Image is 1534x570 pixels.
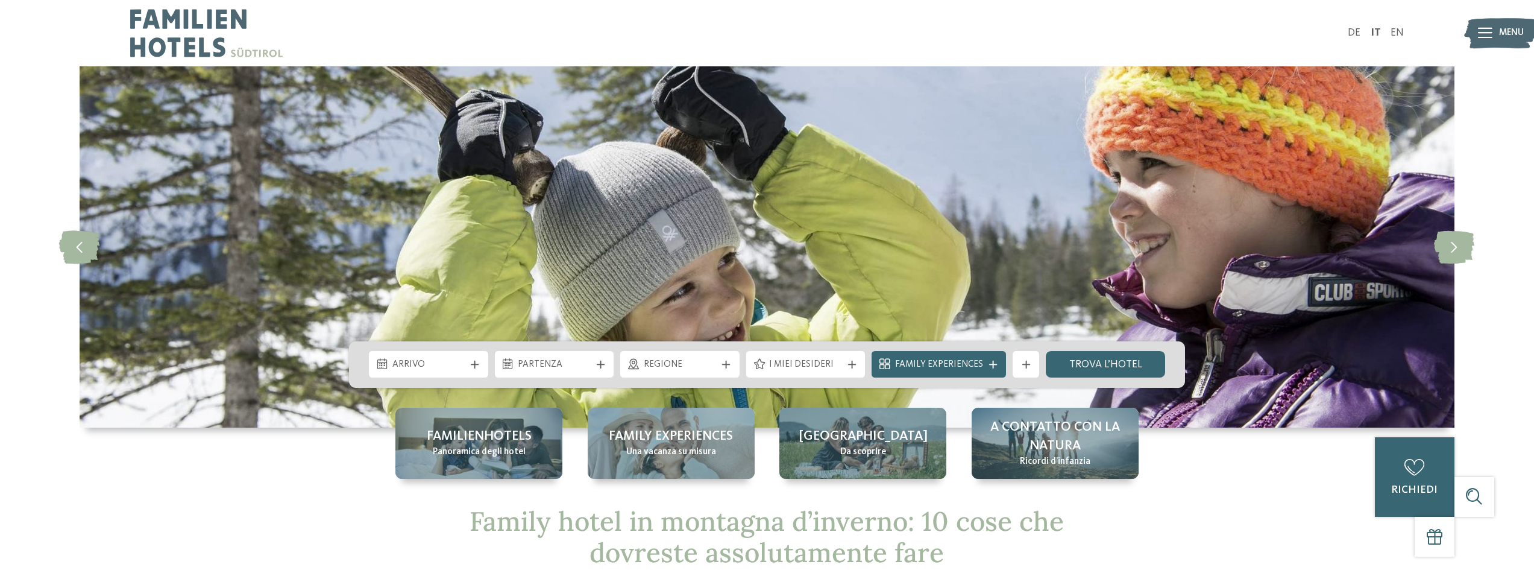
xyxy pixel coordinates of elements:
[895,358,983,372] span: Family Experiences
[433,446,526,459] span: Panoramica degli hotel
[392,358,465,372] span: Arrivo
[80,66,1454,428] img: Family hotel in montagna d’inverno: 10 consigli per voi
[1348,28,1360,38] a: DE
[395,408,562,479] a: Family hotel in montagna d’inverno: 10 consigli per voi Familienhotels Panoramica degli hotel
[799,427,928,446] span: [GEOGRAPHIC_DATA]
[427,427,532,446] span: Familienhotels
[840,446,886,459] span: Da scoprire
[985,418,1125,455] span: A contatto con la natura
[1391,485,1438,495] span: richiedi
[518,358,591,372] span: Partenza
[470,504,1064,570] span: Family hotel in montagna d’inverno: 10 cose che dovreste assolutamente fare
[588,408,755,479] a: Family hotel in montagna d’inverno: 10 consigli per voi Family experiences Una vacanza su misura
[1499,27,1524,40] span: Menu
[1391,28,1404,38] a: EN
[779,408,946,479] a: Family hotel in montagna d’inverno: 10 consigli per voi [GEOGRAPHIC_DATA] Da scoprire
[1020,455,1090,469] span: Ricordi d’infanzia
[644,358,717,372] span: Regione
[1371,28,1381,38] a: IT
[1375,437,1454,517] a: richiedi
[769,358,842,372] span: I miei desideri
[609,427,733,446] span: Family experiences
[626,446,716,459] span: Una vacanza su misura
[1046,351,1165,378] a: trova l’hotel
[972,408,1139,479] a: Family hotel in montagna d’inverno: 10 consigli per voi A contatto con la natura Ricordi d’infanzia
